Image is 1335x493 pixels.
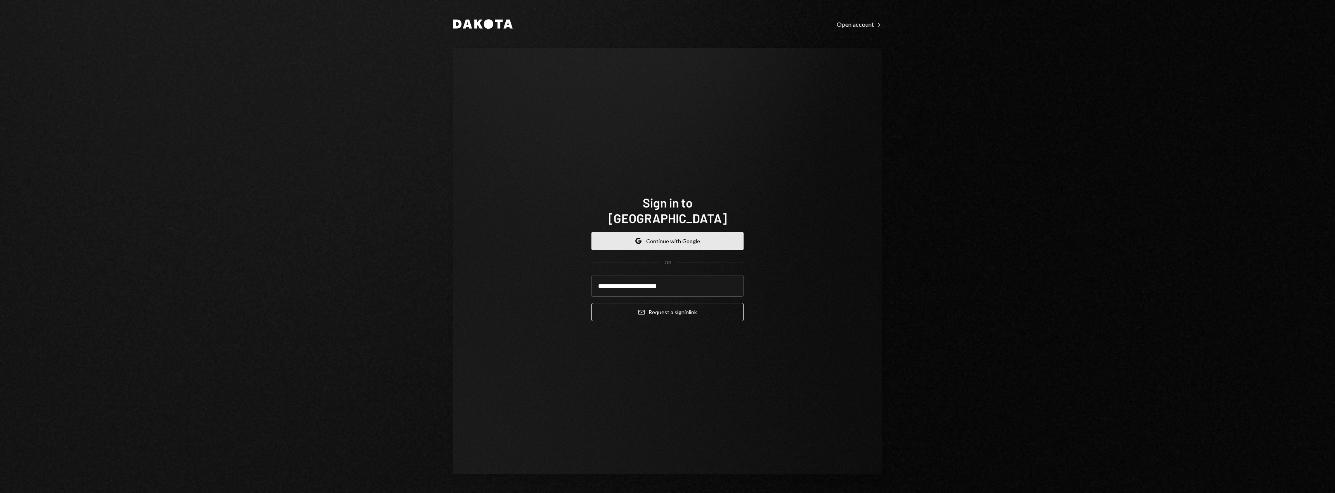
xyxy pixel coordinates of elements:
div: Open account [837,21,882,28]
a: Open account [837,20,882,28]
button: Request a signinlink [591,303,744,321]
h1: Sign in to [GEOGRAPHIC_DATA] [591,195,744,226]
button: Continue with Google [591,232,744,250]
div: OR [664,259,671,266]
